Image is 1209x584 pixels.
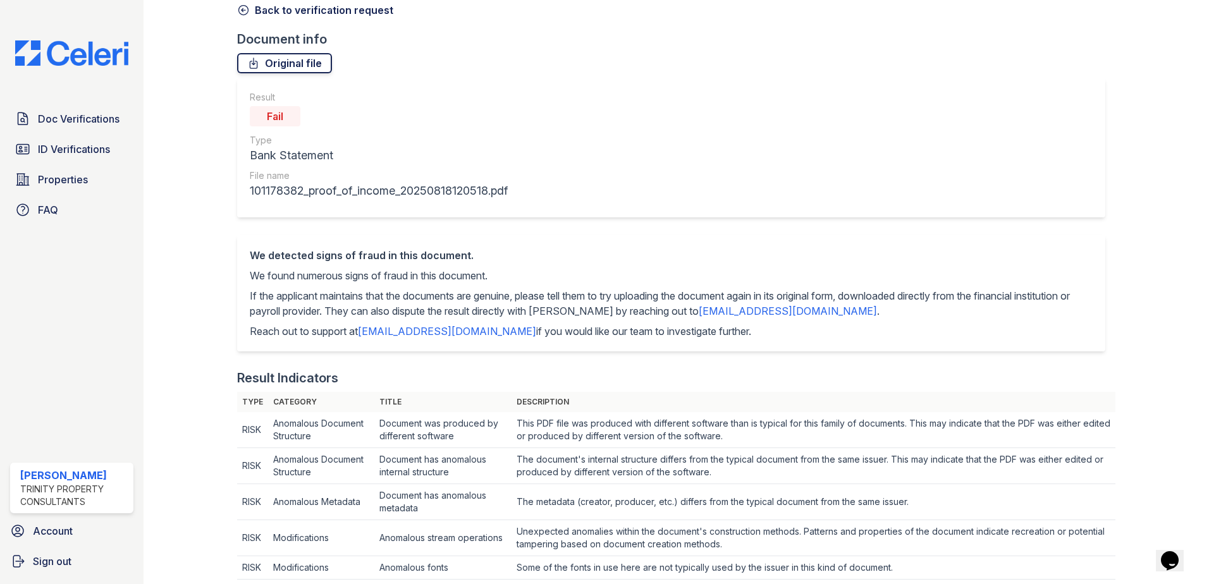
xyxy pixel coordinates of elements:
[20,468,128,483] div: [PERSON_NAME]
[250,106,300,126] div: Fail
[250,91,508,104] div: Result
[374,448,512,484] td: Document has anomalous internal structure
[237,448,268,484] td: RISK
[512,392,1115,412] th: Description
[5,518,138,544] a: Account
[250,268,1093,283] p: We found numerous signs of fraud in this document.
[237,3,393,18] a: Back to verification request
[237,369,338,387] div: Result Indicators
[38,111,120,126] span: Doc Verifications
[20,483,128,508] div: Trinity Property Consultants
[237,392,268,412] th: Type
[38,202,58,217] span: FAQ
[237,412,268,448] td: RISK
[250,169,508,182] div: File name
[250,147,508,164] div: Bank Statement
[237,484,268,520] td: RISK
[10,137,133,162] a: ID Verifications
[237,520,268,556] td: RISK
[374,392,512,412] th: Title
[268,392,374,412] th: Category
[38,172,88,187] span: Properties
[374,412,512,448] td: Document was produced by different software
[512,520,1115,556] td: Unexpected anomalies within the document's construction methods. Patterns and properties of the d...
[877,305,880,317] span: .
[358,325,536,338] a: [EMAIL_ADDRESS][DOMAIN_NAME]
[10,167,133,192] a: Properties
[33,523,73,538] span: Account
[237,53,332,73] a: Original file
[268,484,374,520] td: Anomalous Metadata
[374,556,512,580] td: Anomalous fonts
[374,520,512,556] td: Anomalous stream operations
[38,142,110,157] span: ID Verifications
[10,197,133,222] a: FAQ
[268,556,374,580] td: Modifications
[268,448,374,484] td: Anomalous Document Structure
[250,182,508,200] div: 101178382_proof_of_income_20250818120518.pdf
[374,484,512,520] td: Document has anomalous metadata
[250,248,1093,263] div: We detected signs of fraud in this document.
[5,549,138,574] a: Sign out
[699,305,877,317] a: [EMAIL_ADDRESS][DOMAIN_NAME]
[250,288,1093,319] p: If the applicant maintains that the documents are genuine, please tell them to try uploading the ...
[5,40,138,66] img: CE_Logo_Blue-a8612792a0a2168367f1c8372b55b34899dd931a85d93a1a3d3e32e68fde9ad4.png
[250,134,508,147] div: Type
[268,412,374,448] td: Anomalous Document Structure
[33,554,71,569] span: Sign out
[250,324,1093,339] p: Reach out to support at if you would like our team to investigate further.
[512,412,1115,448] td: This PDF file was produced with different software than is typical for this family of documents. ...
[10,106,133,131] a: Doc Verifications
[512,448,1115,484] td: The document's internal structure differs from the typical document from the same issuer. This ma...
[237,30,1115,48] div: Document info
[512,556,1115,580] td: Some of the fonts in use here are not typically used by the issuer in this kind of document.
[268,520,374,556] td: Modifications
[237,556,268,580] td: RISK
[512,484,1115,520] td: The metadata (creator, producer, etc.) differs from the typical document from the same issuer.
[1156,533,1196,571] iframe: chat widget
